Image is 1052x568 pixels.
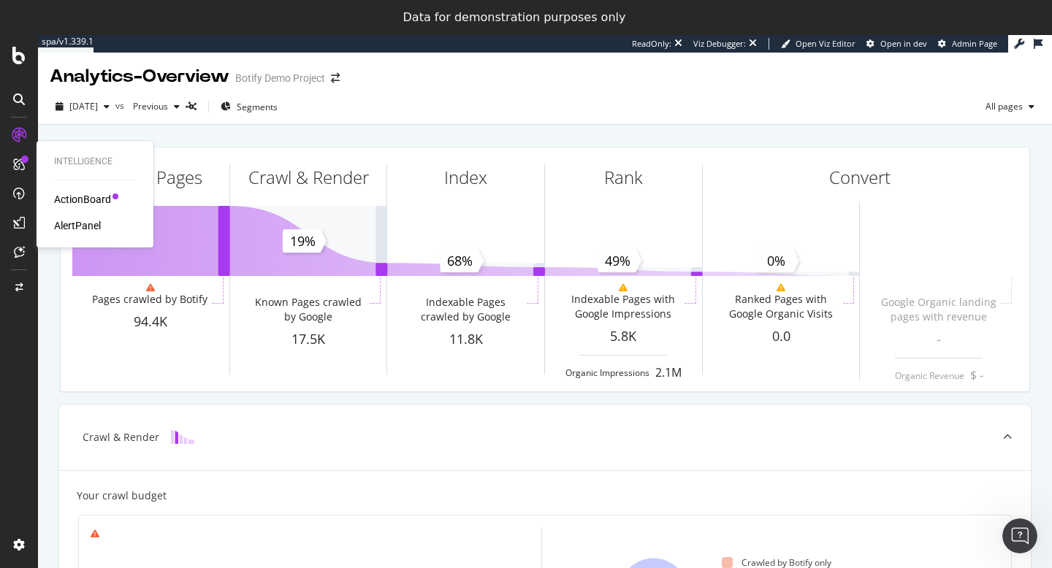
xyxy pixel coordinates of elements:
a: Open Viz Editor [781,38,855,50]
a: AlertPanel [54,218,101,233]
div: Indexable Pages with Google Impressions [565,292,682,321]
div: Known Pages crawled by Google [249,295,366,324]
div: spa/v1.339.1 [38,35,94,47]
span: All pages [980,100,1023,112]
button: [DATE] [50,95,115,118]
div: Crawl & Render [83,430,159,445]
a: Admin Page [938,38,997,50]
a: ActionBoard [54,192,111,207]
button: Previous [127,95,186,118]
div: 5.8K [545,327,702,346]
iframe: Intercom live chat [1002,518,1037,553]
div: arrow-right-arrow-left [331,73,340,83]
div: 94.4K [72,312,229,331]
div: 11.8K [387,330,544,349]
span: 2025 Oct. 11th [69,100,98,112]
button: Segments [215,95,283,118]
div: Pages crawled by Botify [92,292,207,307]
div: Indexable Pages crawled by Google [407,295,524,324]
span: Previous [127,100,168,112]
img: block-icon [171,430,194,444]
div: 17.5K [230,330,387,349]
div: Data for demonstration purposes only [403,10,626,25]
span: vs [115,99,127,112]
div: Organic Impressions [565,366,649,379]
button: All pages [980,95,1040,118]
span: Segments [237,101,278,113]
div: 2.1M [655,364,682,381]
div: Viz Debugger: [693,38,746,50]
span: Open Viz Editor [796,38,855,49]
span: Open in dev [880,38,927,49]
div: Analytics - Overview [50,64,229,89]
span: Admin Page [952,38,997,49]
div: Your crawl budget [77,488,167,503]
div: Index [444,165,487,190]
div: ReadOnly: [632,38,671,50]
div: Intelligence [54,156,136,168]
div: Rank [604,165,643,190]
a: spa/v1.339.1 [38,35,94,53]
div: Crawl & Render [248,165,369,190]
div: Botify Demo Project [235,71,325,85]
a: Open in dev [866,38,927,50]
